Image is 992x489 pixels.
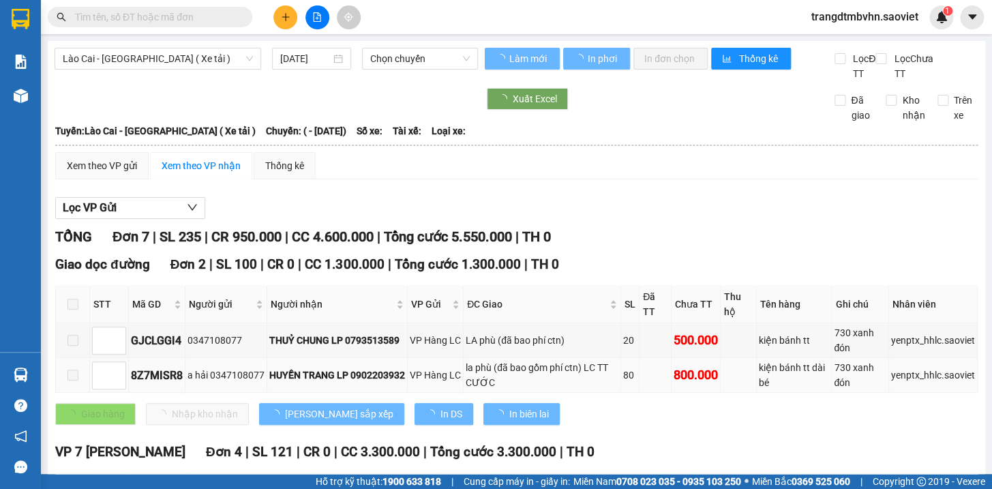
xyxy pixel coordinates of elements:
td: VP Hàng LC [408,358,464,393]
span: Tài xế: [393,123,421,138]
span: TH 0 [530,256,558,272]
div: VP Hàng LC [410,333,461,348]
th: Tên hàng [757,286,832,323]
div: 730 xanh đón [834,325,886,355]
button: Nhập kho nhận [146,403,249,425]
button: In biên lai [483,403,560,425]
span: trangdtmbvhn.saoviet [800,8,929,25]
span: Người nhận [271,297,393,312]
span: CC 4.600.000 [291,228,373,245]
span: | [560,444,563,460]
button: Làm mới [485,48,560,70]
span: In phơi [588,51,619,66]
th: Nhân viên [889,286,978,323]
img: warehouse-icon [14,89,28,103]
span: 1 [945,6,950,16]
span: Chọn chuyến [370,48,470,69]
span: TH 0 [567,444,595,460]
span: | [298,256,301,272]
div: Xem theo VP nhận [162,158,241,173]
span: Người gửi [189,297,253,312]
input: 12/09/2025 [280,51,331,66]
span: copyright [916,477,926,486]
span: | [260,256,264,272]
div: THUỶ CHUNG LP 0793513589 [269,333,405,348]
td: GJCLGGI4 [129,323,185,358]
span: caret-down [966,11,978,23]
b: Tuyến: Lào Cai - [GEOGRAPHIC_DATA] ( Xe tải ) [55,125,256,136]
div: Thống kê [265,158,304,173]
span: notification [14,430,27,443]
span: VP 7 [PERSON_NAME] [55,444,185,460]
th: SL [621,286,640,323]
div: la phù (đã bao gồm phí ctn) LC TT CƯỚC [466,360,618,390]
span: Cung cấp máy in - giấy in: [464,474,570,489]
div: 8Z7MISR8 [131,367,183,384]
span: ⚪️ [745,479,749,484]
span: | [284,228,288,245]
strong: 0369 525 060 [792,476,850,487]
span: CR 0 [267,256,295,272]
span: SL 235 [159,228,200,245]
span: Làm mới [509,51,549,66]
div: 730 xanh đón [834,360,886,390]
span: Tổng cước 5.550.000 [383,228,511,245]
div: LA phù (đã bao phí ctn) [466,333,618,348]
span: [PERSON_NAME] sắp xếp [285,406,393,421]
span: TỔNG [55,228,92,245]
span: Hỗ trợ kỹ thuật: [316,474,441,489]
span: VP Gửi [411,297,449,312]
div: 500.000 [674,331,718,350]
button: [PERSON_NAME] sắp xếp [259,403,404,425]
span: bar-chart [722,54,734,65]
span: Tổng cước 3.300.000 [430,444,556,460]
span: | [515,228,518,245]
div: yenptx_hhlc.saoviet [891,368,975,383]
button: Lọc VP Gửi [55,197,205,219]
span: Lọc VP Gửi [63,199,117,216]
th: STT [90,286,129,323]
th: Thu hộ [721,286,757,323]
span: Mã GD [132,297,171,312]
span: Miền Bắc [752,474,850,489]
span: Lọc Đã TT [847,51,883,81]
td: 8Z7MISR8 [129,358,185,393]
input: Tìm tên, số ĐT hoặc mã đơn [75,10,236,25]
span: Miền Nam [573,474,741,489]
div: VP Hàng LC [410,368,461,383]
div: yenptx_hhlc.saoviet [891,333,975,348]
span: loading [574,54,586,63]
span: CC 1.300.000 [305,256,384,272]
button: file-add [305,5,329,29]
span: | [451,474,453,489]
span: Thống kê [739,51,780,66]
button: caret-down [960,5,984,29]
span: | [376,228,380,245]
div: 80 [623,368,637,383]
span: Lọc Chưa TT [888,51,937,81]
sup: 1 [943,6,952,16]
span: Đơn 4 [206,444,242,460]
div: HUYỀN TRANG LP 0902203932 [269,368,405,383]
span: Chuyến: ( - [DATE]) [266,123,346,138]
span: down [187,202,198,213]
strong: 1900 633 818 [382,476,441,487]
span: | [524,256,527,272]
span: message [14,460,27,473]
span: | [245,444,249,460]
span: In DS [440,406,462,421]
span: | [334,444,337,460]
span: SL 100 [216,256,257,272]
span: | [204,228,207,245]
div: 20 [623,333,637,348]
th: Chưa TT [672,286,721,323]
button: plus [273,5,297,29]
span: loading [494,409,509,419]
button: In DS [415,403,473,425]
div: a hải 0347108077 [187,368,265,383]
span: | [423,444,427,460]
span: In biên lai [509,406,549,421]
span: plus [281,12,290,22]
span: loading [425,409,440,419]
button: In đơn chọn [633,48,708,70]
